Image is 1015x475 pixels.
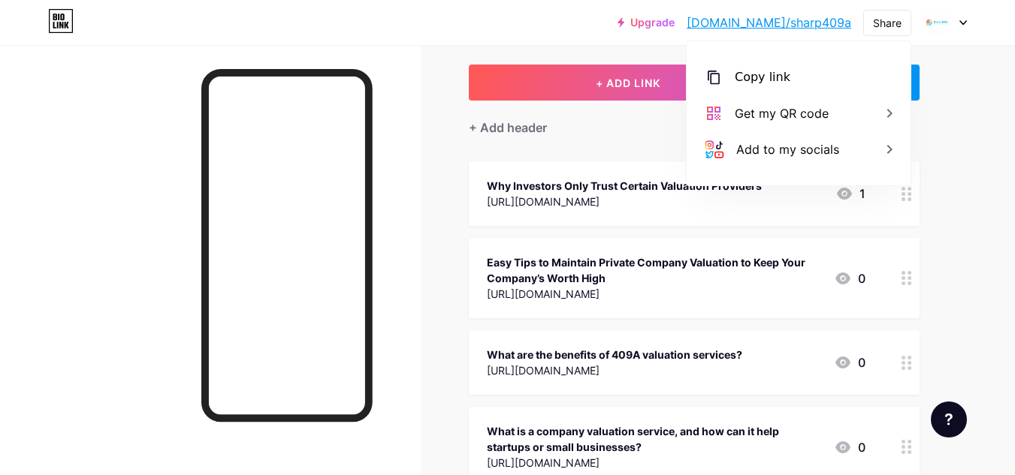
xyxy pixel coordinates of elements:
[736,140,839,158] div: Add to my socials
[487,254,822,286] div: Easy Tips to Maintain Private Company Valuation to Keep Your Company’s Worth High
[487,423,822,455] div: What is a company valuation service, and how can it help startups or small businesses?
[873,15,902,31] div: Share
[487,286,822,302] div: [URL][DOMAIN_NAME]
[596,77,660,89] span: + ADD LINK
[834,353,865,371] div: 0
[687,14,851,32] a: [DOMAIN_NAME]/sharp409a
[735,104,829,122] div: Get my QR code
[469,65,788,101] button: + ADD LINK
[834,438,865,456] div: 0
[487,194,762,209] div: [URL][DOMAIN_NAME]
[487,178,762,194] div: Why Investors Only Trust Certain Valuation Providers
[923,8,951,37] img: sharp409a
[469,119,547,137] div: + Add header
[618,17,675,29] a: Upgrade
[487,455,822,470] div: [URL][DOMAIN_NAME]
[487,362,742,378] div: [URL][DOMAIN_NAME]
[835,185,865,203] div: 1
[487,347,742,362] div: What are the benefits of 409A valuation services?
[735,68,790,86] div: Copy link
[834,269,865,287] div: 0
